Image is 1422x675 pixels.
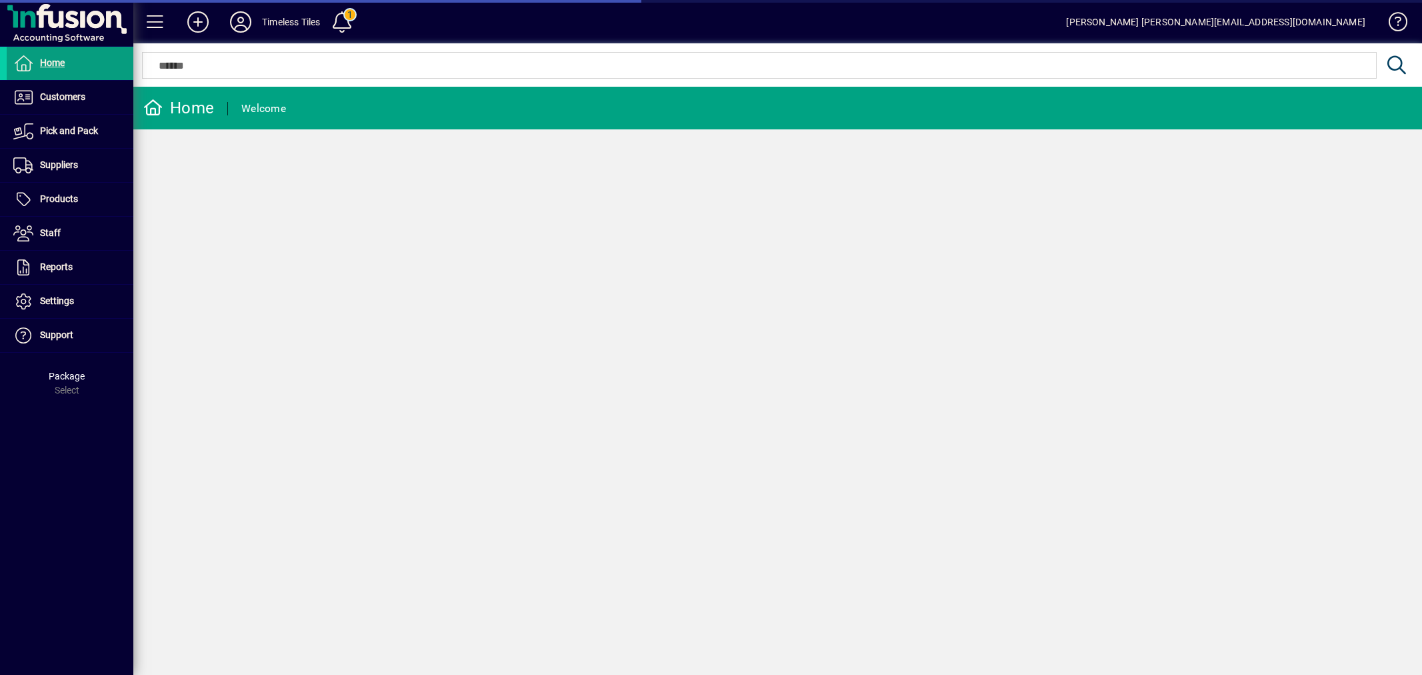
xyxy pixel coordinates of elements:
[40,295,74,306] span: Settings
[7,183,133,216] a: Products
[7,115,133,148] a: Pick and Pack
[7,251,133,284] a: Reports
[7,319,133,352] a: Support
[40,193,78,204] span: Products
[7,81,133,114] a: Customers
[40,261,73,272] span: Reports
[1066,11,1365,33] div: [PERSON_NAME] [PERSON_NAME][EMAIL_ADDRESS][DOMAIN_NAME]
[40,227,61,238] span: Staff
[40,125,98,136] span: Pick and Pack
[49,371,85,382] span: Package
[7,149,133,182] a: Suppliers
[40,159,78,170] span: Suppliers
[40,57,65,68] span: Home
[7,217,133,250] a: Staff
[1379,3,1405,46] a: Knowledge Base
[262,11,320,33] div: Timeless Tiles
[40,329,73,340] span: Support
[7,285,133,318] a: Settings
[143,97,214,119] div: Home
[40,91,85,102] span: Customers
[219,10,262,34] button: Profile
[241,98,286,119] div: Welcome
[177,10,219,34] button: Add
